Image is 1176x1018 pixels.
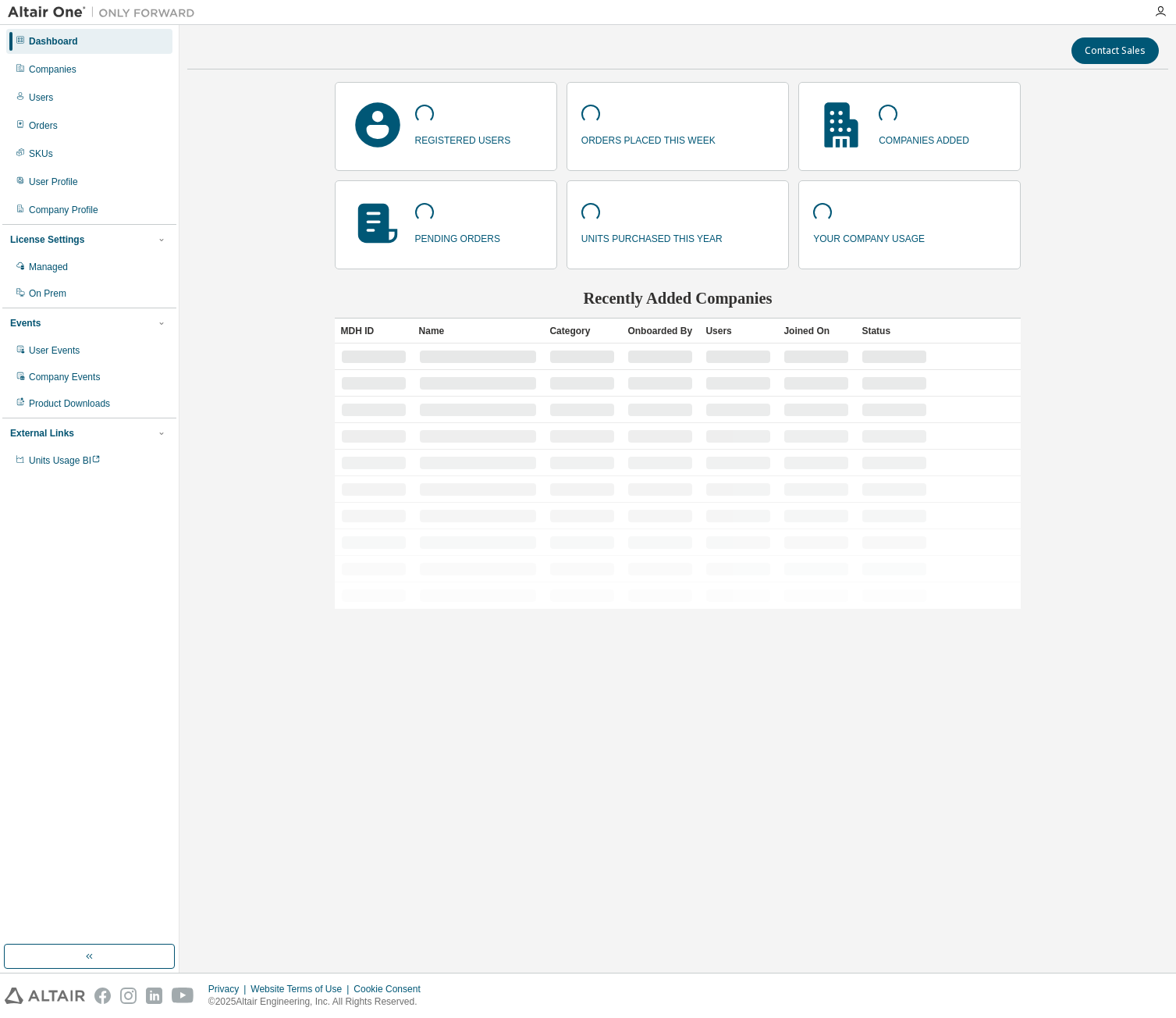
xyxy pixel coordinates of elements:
div: Managed [29,261,68,273]
p: units purchased this year [581,228,723,246]
div: SKUs [29,148,53,160]
div: Website Terms of Use [250,983,354,995]
div: User Events [29,344,80,357]
div: Joined On [783,319,849,343]
div: Company Events [29,371,100,383]
div: Dashboard [29,35,78,48]
div: Events [10,317,41,329]
div: Privacy [208,983,250,995]
button: Contact Sales [1071,37,1159,64]
div: Category [549,319,615,343]
div: Orders [29,119,58,132]
p: © 2025 Altair Engineering, Inc. All Rights Reserved. [208,995,430,1009]
p: your company usage [813,228,925,246]
div: Cookie Consent [354,983,429,995]
div: Product Downloads [29,397,110,410]
h2: Recently Added Companies [335,288,1021,308]
p: pending orders [415,228,500,246]
div: Companies [29,63,76,76]
img: instagram.svg [120,988,137,1004]
img: youtube.svg [172,988,194,1004]
img: linkedin.svg [146,988,162,1004]
img: facebook.svg [94,988,111,1004]
div: Name [419,319,538,343]
p: registered users [415,130,511,148]
p: companies added [879,130,969,148]
p: orders placed this week [581,130,716,148]
span: Units Usage BI [29,455,101,466]
div: Users [29,91,53,104]
div: License Settings [10,233,84,246]
div: MDH ID [341,319,407,343]
div: On Prem [29,287,66,300]
div: Status [862,319,927,343]
div: Users [705,319,771,343]
img: Altair One [8,5,203,20]
img: altair_logo.svg [5,988,85,1004]
div: Company Profile [29,204,98,216]
div: External Links [10,427,74,440]
div: Onboarded By [627,319,693,343]
div: User Profile [29,176,78,188]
